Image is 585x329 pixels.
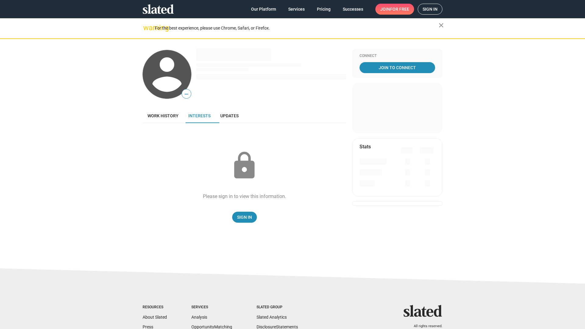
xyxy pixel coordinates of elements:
[182,90,191,98] span: —
[317,4,331,15] span: Pricing
[343,4,363,15] span: Successes
[246,4,281,15] a: Our Platform
[360,62,435,73] a: Join To Connect
[203,193,286,200] div: Please sign in to view this information.
[237,212,252,223] span: Sign In
[251,4,276,15] span: Our Platform
[229,150,260,181] mat-icon: lock
[143,315,167,320] a: About Slated
[360,143,371,150] mat-card-title: Stats
[380,4,409,15] span: Join
[232,212,257,223] a: Sign In
[438,22,445,29] mat-icon: close
[143,24,151,31] mat-icon: warning
[390,4,409,15] span: for free
[288,4,305,15] span: Services
[147,113,179,118] span: Work history
[312,4,335,15] a: Pricing
[423,4,438,14] span: Sign in
[188,113,211,118] span: Interests
[143,108,183,123] a: Work history
[215,108,243,123] a: Updates
[361,62,434,73] span: Join To Connect
[338,4,368,15] a: Successes
[191,315,207,320] a: Analysis
[191,305,232,310] div: Services
[360,54,435,58] div: Connect
[418,4,442,15] a: Sign in
[220,113,239,118] span: Updates
[183,108,215,123] a: Interests
[257,315,287,320] a: Slated Analytics
[143,305,167,310] div: Resources
[155,24,439,32] div: For the best experience, please use Chrome, Safari, or Firefox.
[375,4,414,15] a: Joinfor free
[257,305,298,310] div: Slated Group
[283,4,310,15] a: Services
